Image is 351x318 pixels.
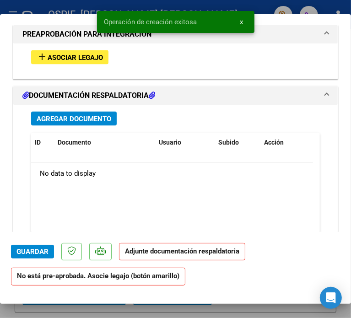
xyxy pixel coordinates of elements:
span: Subido [218,139,239,146]
h1: PREAPROBACIÓN PARA INTEGRACION [22,29,151,40]
datatable-header-cell: ID [31,133,54,153]
mat-expansion-panel-header: PREAPROBACIÓN PARA INTEGRACION [13,25,338,43]
datatable-header-cell: Acción [260,133,306,153]
span: x [240,18,243,26]
div: No data to display [31,162,313,185]
span: Asociar Legajo [48,54,103,62]
span: Guardar [16,248,49,256]
div: DOCUMENTACIÓN RESPALDATORIA [13,105,338,307]
span: Usuario [159,139,181,146]
button: Agregar Documento [31,112,117,126]
span: Operación de creación exitosa [104,17,197,27]
datatable-header-cell: Usuario [155,133,215,153]
button: Guardar [11,245,54,259]
strong: Adjunte documentación respaldatoria [125,247,239,255]
span: Documento [58,139,91,146]
button: Asociar Legajo [31,50,108,65]
span: Agregar Documento [37,115,111,123]
strong: No está pre-aprobada. Asocie legajo (botón amarillo) [11,268,185,286]
button: x [233,14,251,30]
datatable-header-cell: Documento [54,133,155,153]
h1: DOCUMENTACIÓN RESPALDATORIA [22,90,155,101]
datatable-header-cell: Subido [215,133,260,153]
mat-icon: add [37,51,48,62]
span: ID [35,139,41,146]
div: PREAPROBACIÓN PARA INTEGRACION [13,43,338,79]
mat-expansion-panel-header: DOCUMENTACIÓN RESPALDATORIA [13,86,338,105]
span: Acción [264,139,284,146]
div: Open Intercom Messenger [320,287,342,309]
